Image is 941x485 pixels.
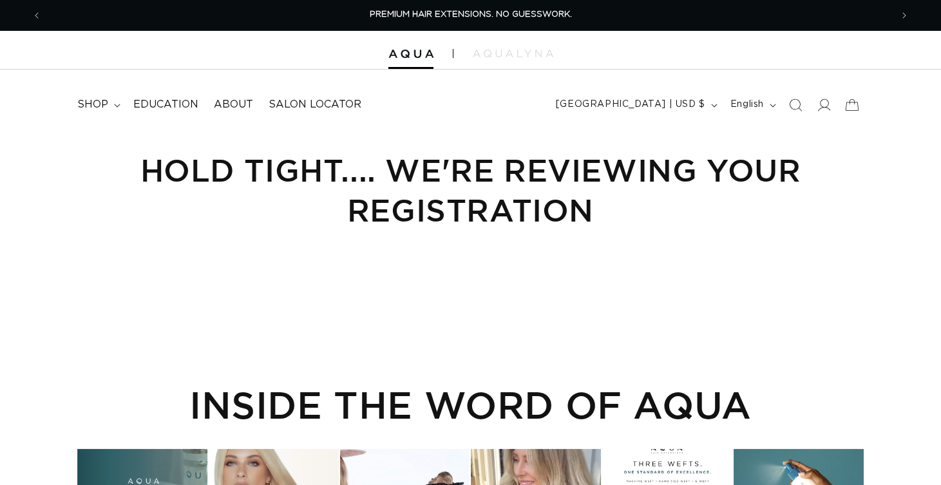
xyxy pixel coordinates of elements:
button: English [723,93,781,117]
button: [GEOGRAPHIC_DATA] | USD $ [548,93,723,117]
a: About [206,90,261,119]
h2: INSIDE THE WORD OF AQUA [77,383,864,426]
span: [GEOGRAPHIC_DATA] | USD $ [556,98,705,111]
img: Aqua Hair Extensions [388,50,433,59]
span: Salon Locator [269,98,361,111]
a: Salon Locator [261,90,369,119]
summary: shop [70,90,126,119]
h1: Hold Tight.... we're reviewing your Registration [77,150,864,231]
img: aqualyna.com [473,50,553,57]
summary: Search [781,91,810,119]
span: About [214,98,253,111]
span: English [730,98,764,111]
span: Education [133,98,198,111]
span: shop [77,98,108,111]
button: Next announcement [890,3,918,28]
button: Previous announcement [23,3,51,28]
a: Education [126,90,206,119]
span: PREMIUM HAIR EXTENSIONS. NO GUESSWORK. [370,10,572,19]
